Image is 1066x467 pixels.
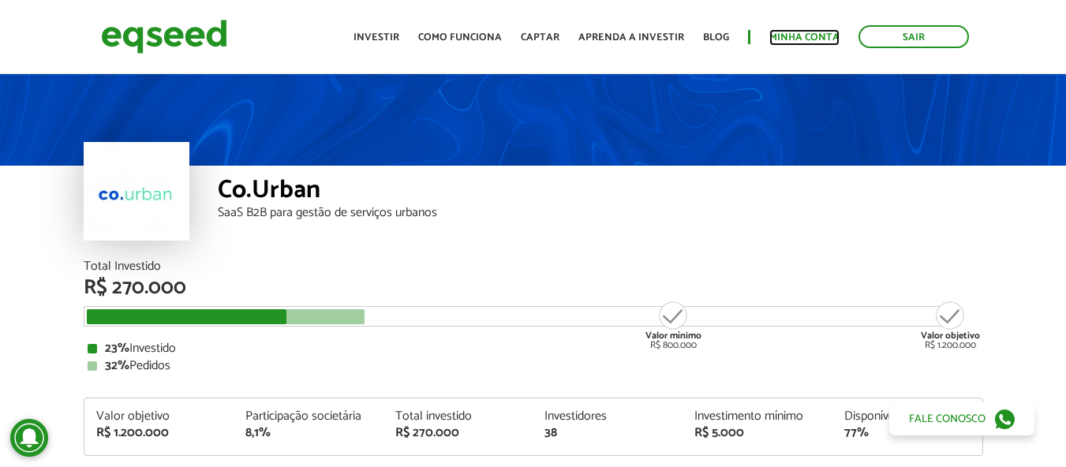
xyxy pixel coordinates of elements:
[694,410,821,423] div: Investimento mínimo
[921,328,980,343] strong: Valor objetivo
[105,355,129,376] strong: 32%
[521,32,559,43] a: Captar
[245,410,372,423] div: Participação societária
[84,278,983,298] div: R$ 270.000
[703,32,729,43] a: Blog
[105,338,129,359] strong: 23%
[544,427,671,439] div: 38
[644,300,703,350] div: R$ 800.000
[101,16,227,58] img: EqSeed
[84,260,983,273] div: Total Investido
[858,25,969,48] a: Sair
[353,32,399,43] a: Investir
[921,300,980,350] div: R$ 1.200.000
[88,360,979,372] div: Pedidos
[769,32,840,43] a: Minha conta
[694,427,821,439] div: R$ 5.000
[645,328,701,343] strong: Valor mínimo
[889,402,1034,435] a: Fale conosco
[88,342,979,355] div: Investido
[218,177,983,207] div: Co.Urban
[578,32,684,43] a: Aprenda a investir
[844,427,971,439] div: 77%
[544,410,671,423] div: Investidores
[395,427,522,439] div: R$ 270.000
[245,427,372,439] div: 8,1%
[218,207,983,219] div: SaaS B2B para gestão de serviços urbanos
[418,32,502,43] a: Como funciona
[395,410,522,423] div: Total investido
[96,410,223,423] div: Valor objetivo
[96,427,223,439] div: R$ 1.200.000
